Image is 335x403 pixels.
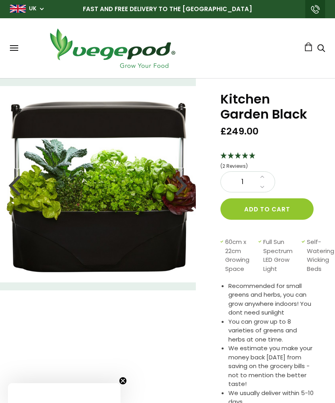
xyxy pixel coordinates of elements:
span: 1 [229,177,256,187]
a: UK [29,5,36,13]
div: 5 Stars - 2 Reviews [220,151,315,171]
a: Increase quantity by 1 [258,172,267,182]
a: Search [317,45,325,53]
span: (2 Reviews) [220,163,248,169]
span: Full Sun Spectrum LED Grow Light [263,238,298,273]
li: You can grow up to 8 varieties of greens and herbs at one time. [228,317,315,344]
span: £249.00 [220,125,258,138]
li: Recommended for small greens and herbs, you can grow anywhere indoors! You dont need sunlight [228,282,315,317]
img: Vegepod [43,26,182,70]
a: Decrease quantity by 1 [258,182,267,192]
img: gb_large.png [10,5,26,13]
button: Add to cart [220,198,314,220]
div: Close teaser [8,383,121,403]
h1: Kitchen Garden Black [220,92,315,122]
span: 60cm x 22cm Growing Space [225,238,255,273]
li: We estimate you make your money back [DATE] from saving on the grocery bills - not to mention the... [228,344,315,389]
button: Close teaser [119,377,127,385]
